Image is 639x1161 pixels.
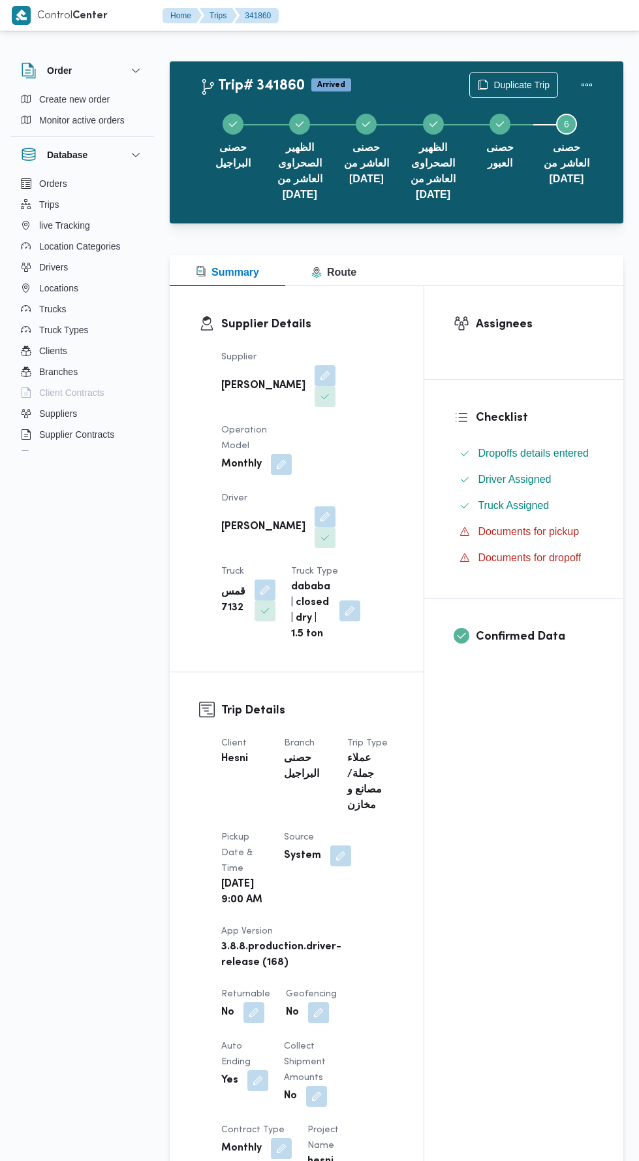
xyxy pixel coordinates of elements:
span: Trucks [39,301,66,317]
button: Orders [16,173,149,194]
button: حصنى العاشر من [DATE] [533,98,600,197]
button: Drivers [16,257,149,278]
b: [PERSON_NAME] [221,519,305,535]
span: App Version [221,927,273,936]
span: Driver Assigned [478,472,551,487]
span: Driver [221,494,247,502]
button: Truck Types [16,319,149,340]
span: Source [284,833,314,842]
h3: Trip Details [221,702,394,719]
span: Supplier Contracts [39,427,114,442]
span: Truck Assigned [478,498,549,514]
b: Hesni [221,751,248,767]
b: No [221,1005,234,1021]
svg: Step 3 is complete [361,119,371,129]
span: Truck Type [291,567,338,576]
button: Database [21,147,144,163]
button: Duplicate Trip [469,72,558,98]
button: Monitor active orders [16,110,149,131]
svg: Step 2 is complete [294,119,305,129]
span: Suppliers [39,406,77,421]
span: Trips [39,197,59,212]
b: Center [72,11,108,21]
h3: Checklist [476,409,594,427]
b: 3.8.8.production.driver-release (168) [221,940,341,971]
button: Documents for pickup [454,521,594,542]
span: Summary [196,267,259,278]
h3: Order [47,63,72,78]
b: حصنى البراجيل [284,751,328,783]
span: Dropoffs details entered [478,448,589,459]
button: Order [21,63,144,78]
button: Suppliers [16,403,149,424]
span: Client Contracts [39,385,104,401]
b: [DATE] 9:00 AM [221,877,266,908]
button: Driver Assigned [454,469,594,490]
b: Monthly [221,1141,262,1156]
div: Database [10,173,154,456]
span: Supplier [221,353,257,361]
b: Arrived [317,81,345,89]
span: live Tracking [39,218,90,233]
span: Drivers [39,259,68,275]
button: Documents for dropoff [454,548,594,568]
button: Dropoffs details entered [454,443,594,464]
button: حصنى البراجيل [200,98,266,182]
span: 6 [564,119,569,129]
span: Dropoffs details entered [478,446,589,461]
button: Devices [16,445,149,466]
h2: Trip# 341860 [200,78,305,95]
h3: Database [47,147,87,163]
span: Operation Model [221,426,267,450]
button: حصنى العاشر من [DATE] [333,98,399,197]
span: Collect Shipment Amounts [284,1042,326,1082]
span: Driver Assigned [478,474,551,485]
span: Pickup date & time [221,833,253,873]
span: حصنى البراجيل [210,140,256,171]
button: Trips [199,8,237,24]
button: 341860 [234,8,279,24]
button: Truck Assigned [454,495,594,516]
button: الظهير الصحراوى العاشر من [DATE] [266,98,333,213]
svg: Step 4 is complete [428,119,439,129]
h3: Assignees [476,316,594,333]
b: [PERSON_NAME] [221,378,305,394]
button: Branches [16,361,149,382]
button: Locations [16,278,149,299]
b: No [286,1005,299,1021]
h3: Supplier Details [221,316,394,333]
button: Home [163,8,202,24]
span: Project Name [307,1126,339,1150]
b: dababa | closed | dry | 1.5 ton [291,580,330,642]
span: Arrived [311,78,351,91]
span: Location Categories [39,238,121,254]
button: live Tracking [16,215,149,236]
button: Clients [16,340,149,361]
button: Client Contracts [16,382,149,403]
span: Documents for pickup [478,526,579,537]
b: System [284,848,321,864]
span: Devices [39,448,72,463]
img: X8yXhbKr1z7QwAAAABJRU5ErkJggg== [12,6,31,25]
span: Truck Assigned [478,500,549,511]
svg: Step 1 is complete [228,119,238,129]
span: Route [311,267,356,278]
span: Documents for dropoff [478,552,581,563]
button: الظهير الصحراوى العاشر من [DATE] [400,98,467,213]
span: Geofencing [286,990,337,998]
span: Orders [39,176,67,191]
div: Order [10,89,154,136]
span: Locations [39,280,78,296]
span: Truck Types [39,322,88,338]
span: Truck [221,567,244,576]
span: Branches [39,364,78,380]
span: الظهير الصحراوى العاشر من [DATE] [411,140,456,203]
button: Create new order [16,89,149,110]
b: Yes [221,1073,238,1088]
span: Create new order [39,91,110,107]
b: No [284,1088,297,1104]
span: Clients [39,343,67,359]
button: Supplier Contracts [16,424,149,445]
span: Documents for pickup [478,524,579,540]
b: قمس 7132 [221,585,245,616]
